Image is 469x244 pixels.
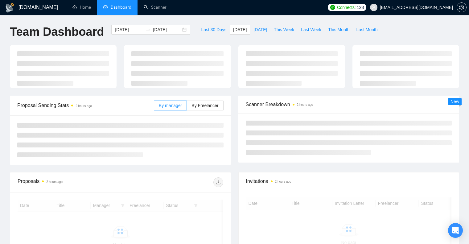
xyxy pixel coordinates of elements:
div: Open Intercom Messenger [448,223,463,238]
a: searchScanner [144,5,167,10]
time: 2 hours ago [76,104,92,108]
span: Last 30 Days [201,26,226,33]
button: This Week [270,25,298,35]
span: Proposal Sending Stats [17,101,154,109]
button: [DATE] [230,25,250,35]
div: Proposals [18,177,120,187]
button: Last Month [353,25,381,35]
span: Scanner Breakdown [246,101,452,108]
span: Invitations [246,177,452,185]
time: 2 hours ago [297,103,313,106]
span: [DATE] [253,26,267,33]
span: to [146,27,150,32]
button: Last Week [298,25,325,35]
img: upwork-logo.png [330,5,335,10]
span: dashboard [103,5,108,9]
span: Last Week [301,26,321,33]
span: [DATE] [233,26,247,33]
a: homeHome [72,5,91,10]
span: Dashboard [111,5,131,10]
span: Last Month [356,26,377,33]
time: 2 hours ago [275,180,291,183]
span: This Month [328,26,349,33]
span: By Freelancer [191,103,218,108]
span: New [450,99,459,104]
button: Last 30 Days [198,25,230,35]
span: By manager [159,103,182,108]
img: logo [5,3,15,13]
span: This Week [274,26,294,33]
button: This Month [325,25,353,35]
span: Connects: [337,4,356,11]
a: setting [457,5,467,10]
span: user [372,5,376,10]
time: 2 hours ago [46,180,63,184]
input: End date [153,26,181,33]
span: 128 [357,4,364,11]
input: Start date [115,26,143,33]
span: swap-right [146,27,150,32]
h1: Team Dashboard [10,25,104,39]
button: [DATE] [250,25,270,35]
button: setting [457,2,467,12]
